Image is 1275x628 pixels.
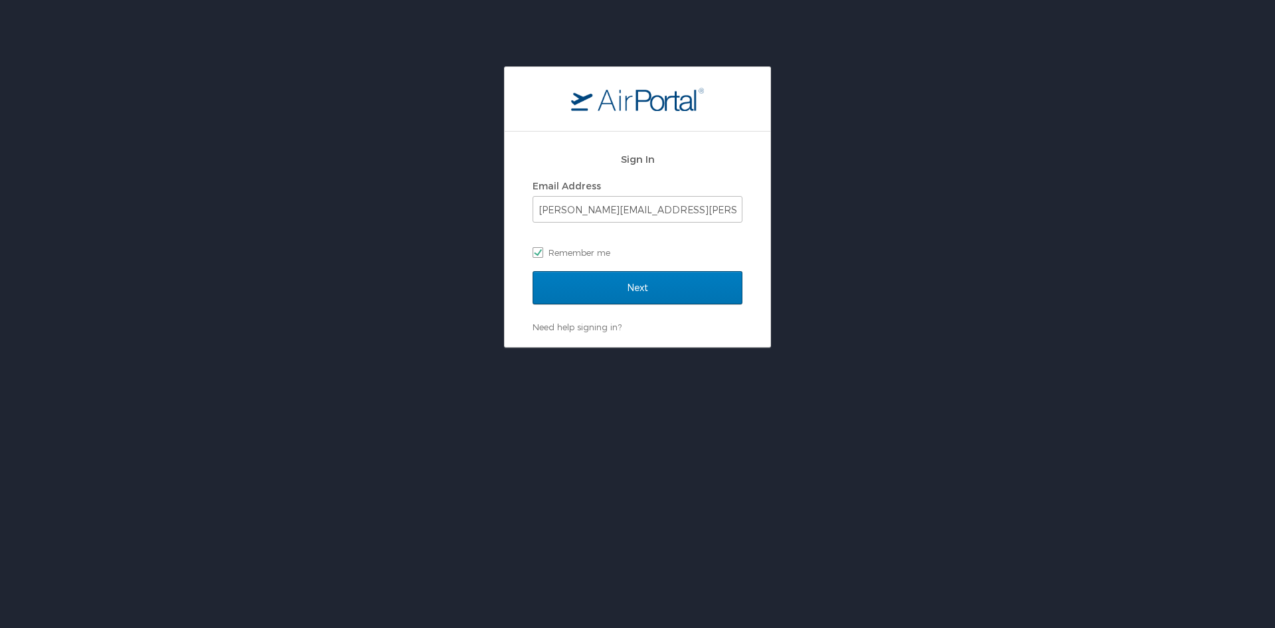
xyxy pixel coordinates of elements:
h2: Sign In [533,152,742,167]
input: Next [533,271,742,304]
a: Need help signing in? [533,322,622,332]
label: Remember me [533,243,742,262]
label: Email Address [533,180,601,191]
img: logo [571,87,704,111]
